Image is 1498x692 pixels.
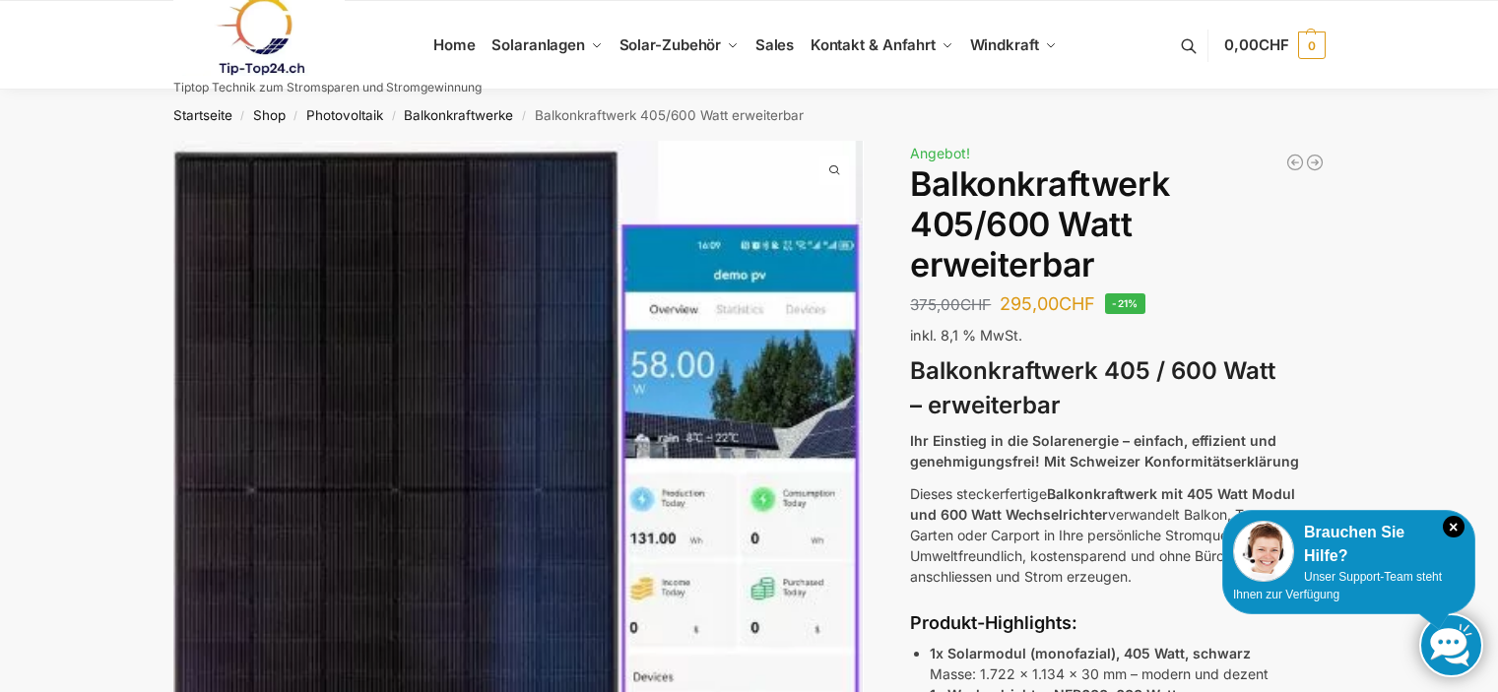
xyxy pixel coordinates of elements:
strong: 1x Solarmodul (monofazial), 405 Watt, schwarz [930,645,1251,661]
span: Unser Support-Team steht Ihnen zur Verfügung [1233,570,1442,601]
h1: Balkonkraftwerk 405/600 Watt erweiterbar [910,164,1325,284]
span: CHF [960,295,991,314]
span: / [286,108,306,124]
a: Sales [747,1,802,90]
strong: Balkonkraftwerk 405 / 600 Watt – erweiterbar [910,356,1275,419]
a: Balkonkraftwerk 600/810 Watt Fullblack [1285,153,1305,172]
span: 0,00 [1224,35,1288,54]
span: -21% [1105,293,1145,314]
span: / [383,108,404,124]
span: inkl. 8,1 % MwSt. [910,327,1022,344]
span: Sales [755,35,795,54]
span: / [513,108,534,124]
a: Solaranlagen [484,1,611,90]
p: Tiptop Technik zum Stromsparen und Stromgewinnung [173,82,482,94]
div: Brauchen Sie Hilfe? [1233,521,1465,568]
span: / [232,108,253,124]
a: Photovoltaik [306,107,383,123]
nav: Breadcrumb [138,90,1360,141]
span: Kontakt & Anfahrt [811,35,936,54]
strong: Produkt-Highlights: [910,612,1077,633]
span: Windkraft [970,35,1039,54]
p: Dieses steckerfertige verwandelt Balkon, Terrasse, Garten oder Carport in Ihre persönliche Stromq... [910,483,1325,587]
a: 0,00CHF 0 [1224,16,1325,75]
strong: Ihr Einstieg in die Solarenergie – einfach, effizient und genehmigungsfrei! Mit Schweizer Konform... [910,432,1299,470]
a: Windkraft [961,1,1065,90]
span: Angebot! [910,145,970,161]
a: 890/600 Watt Solarkraftwerk + 2,7 KW Batteriespeicher Genehmigungsfrei [1305,153,1325,172]
bdi: 295,00 [1000,293,1095,314]
img: Customer service [1233,521,1294,582]
bdi: 375,00 [910,295,991,314]
i: Schließen [1443,516,1465,537]
span: CHF [1259,35,1289,54]
a: Balkonkraftwerke [404,107,513,123]
span: CHF [1059,293,1095,314]
span: Solaranlagen [491,35,585,54]
a: Startseite [173,107,232,123]
a: Kontakt & Anfahrt [802,1,961,90]
p: Masse: 1.722 x 1.134 x 30 mm – modern und dezent [930,643,1325,684]
span: 0 [1298,31,1326,59]
strong: Balkonkraftwerk mit 405 Watt Modul und 600 Watt Wechselrichter [910,485,1295,523]
span: Solar-Zubehör [619,35,722,54]
a: Solar-Zubehör [611,1,747,90]
a: Shop [253,107,286,123]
